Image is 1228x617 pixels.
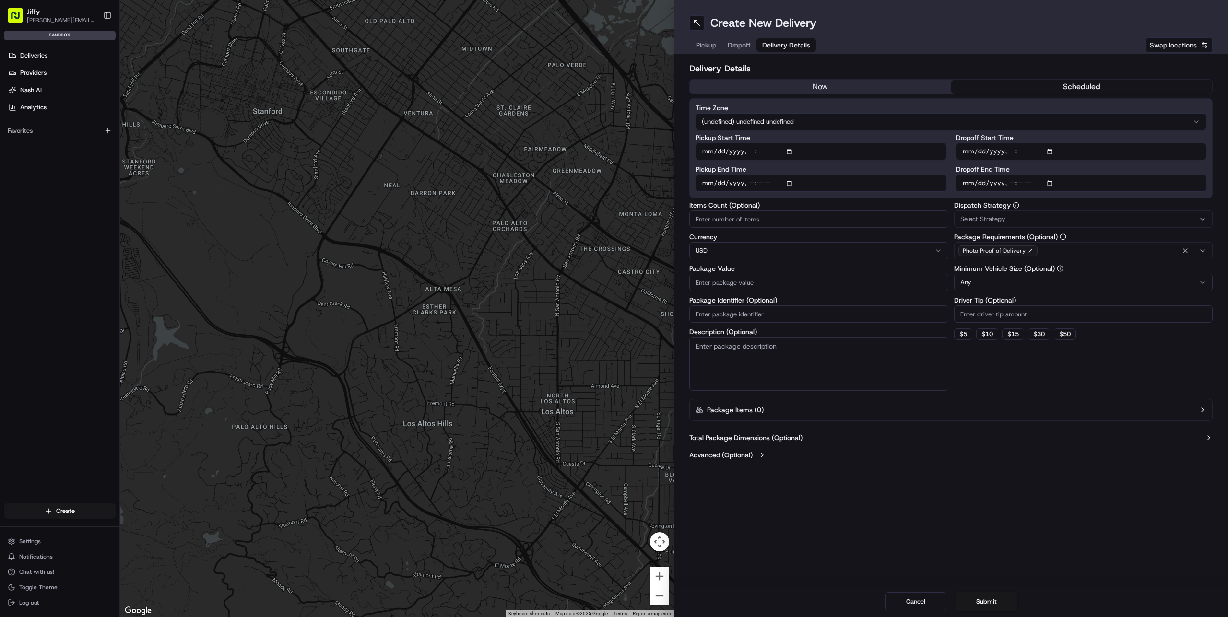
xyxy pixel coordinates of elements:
img: Google [122,605,154,617]
span: Settings [19,537,41,545]
button: Notifications [4,550,116,563]
a: 💻API Documentation [77,135,158,152]
label: Pickup End Time [696,166,946,173]
div: Favorites [4,123,116,139]
a: Report a map error [633,611,671,616]
button: now [690,80,951,94]
div: sandbox [4,31,116,40]
img: Nash [10,9,29,28]
button: Select Strategy [954,210,1213,228]
img: 1736555255976-a54dd68f-1ca7-489b-9aae-adbdc363a1c4 [10,91,27,108]
button: scheduled [951,80,1213,94]
span: Dropoff [728,40,751,50]
span: Chat with us! [19,568,54,576]
h1: Create New Delivery [710,15,816,31]
a: Open this area in Google Maps (opens a new window) [122,605,154,617]
input: Enter number of items [689,210,948,228]
label: Total Package Dimensions (Optional) [689,433,803,442]
span: Deliveries [20,51,47,60]
a: Analytics [4,100,119,115]
span: Notifications [19,553,53,560]
button: Dispatch Strategy [1013,202,1019,209]
button: Toggle Theme [4,581,116,594]
div: We're available if you need us! [33,101,121,108]
input: Enter package value [689,274,948,291]
button: Start new chat [163,94,175,105]
span: Nash AI [20,86,42,94]
button: Minimum Vehicle Size (Optional) [1057,265,1063,272]
button: Photo Proof of Delivery [954,242,1213,259]
button: Chat with us! [4,565,116,579]
label: Minimum Vehicle Size (Optional) [954,265,1213,272]
label: Description (Optional) [689,328,948,335]
label: Dropoff Start Time [956,134,1207,141]
label: Package Items ( 0 ) [707,405,764,415]
label: Time Zone [696,105,1206,111]
button: Package Items (0) [689,399,1213,421]
a: Providers [4,65,119,81]
button: Swap locations [1145,37,1213,53]
span: Swap locations [1150,40,1197,50]
button: Package Requirements (Optional) [1060,233,1066,240]
button: [PERSON_NAME][EMAIL_ADDRESS][DOMAIN_NAME] [27,16,95,24]
button: Total Package Dimensions (Optional) [689,433,1213,442]
span: Providers [20,69,47,77]
button: Advanced (Optional) [689,450,1213,460]
input: Clear [25,61,158,71]
button: Create [4,503,116,519]
span: Knowledge Base [19,139,73,148]
span: Log out [19,599,39,606]
label: Pickup Start Time [696,134,946,141]
span: Photo Proof of Delivery [963,247,1026,255]
button: Cancel [885,592,946,611]
input: Enter driver tip amount [954,305,1213,323]
label: Items Count (Optional) [689,202,948,209]
label: Currency [689,233,948,240]
label: Advanced (Optional) [689,450,753,460]
a: Deliveries [4,48,119,63]
div: 💻 [81,140,89,147]
span: Pickup [696,40,716,50]
button: Log out [4,596,116,609]
button: Jiffy [27,7,40,16]
a: Powered byPylon [68,162,116,169]
label: Dropoff End Time [956,166,1207,173]
p: Welcome 👋 [10,38,175,53]
a: Terms [614,611,627,616]
span: Select Strategy [960,215,1005,223]
label: Package Identifier (Optional) [689,297,948,303]
button: Keyboard shortcuts [508,610,550,617]
span: Analytics [20,103,47,112]
div: Start new chat [33,91,157,101]
label: Package Value [689,265,948,272]
button: $15 [1002,328,1024,340]
span: Delivery Details [762,40,810,50]
span: Create [56,507,75,515]
label: Dispatch Strategy [954,202,1213,209]
button: $30 [1028,328,1050,340]
div: 📗 [10,140,17,147]
button: Jiffy[PERSON_NAME][EMAIL_ADDRESS][DOMAIN_NAME] [4,4,99,27]
button: Map camera controls [650,532,669,551]
a: Nash AI [4,82,119,98]
a: 📗Knowledge Base [6,135,77,152]
span: API Documentation [91,139,154,148]
h2: Delivery Details [689,62,1213,75]
button: Zoom in [650,567,669,586]
input: Enter package identifier [689,305,948,323]
button: $10 [976,328,998,340]
label: Driver Tip (Optional) [954,297,1213,303]
button: Submit [956,592,1017,611]
span: Pylon [95,162,116,169]
button: $5 [954,328,972,340]
span: Map data ©2025 Google [555,611,608,616]
button: Zoom out [650,586,669,605]
button: $50 [1054,328,1076,340]
label: Package Requirements (Optional) [954,233,1213,240]
button: Settings [4,535,116,548]
span: Toggle Theme [19,583,58,591]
